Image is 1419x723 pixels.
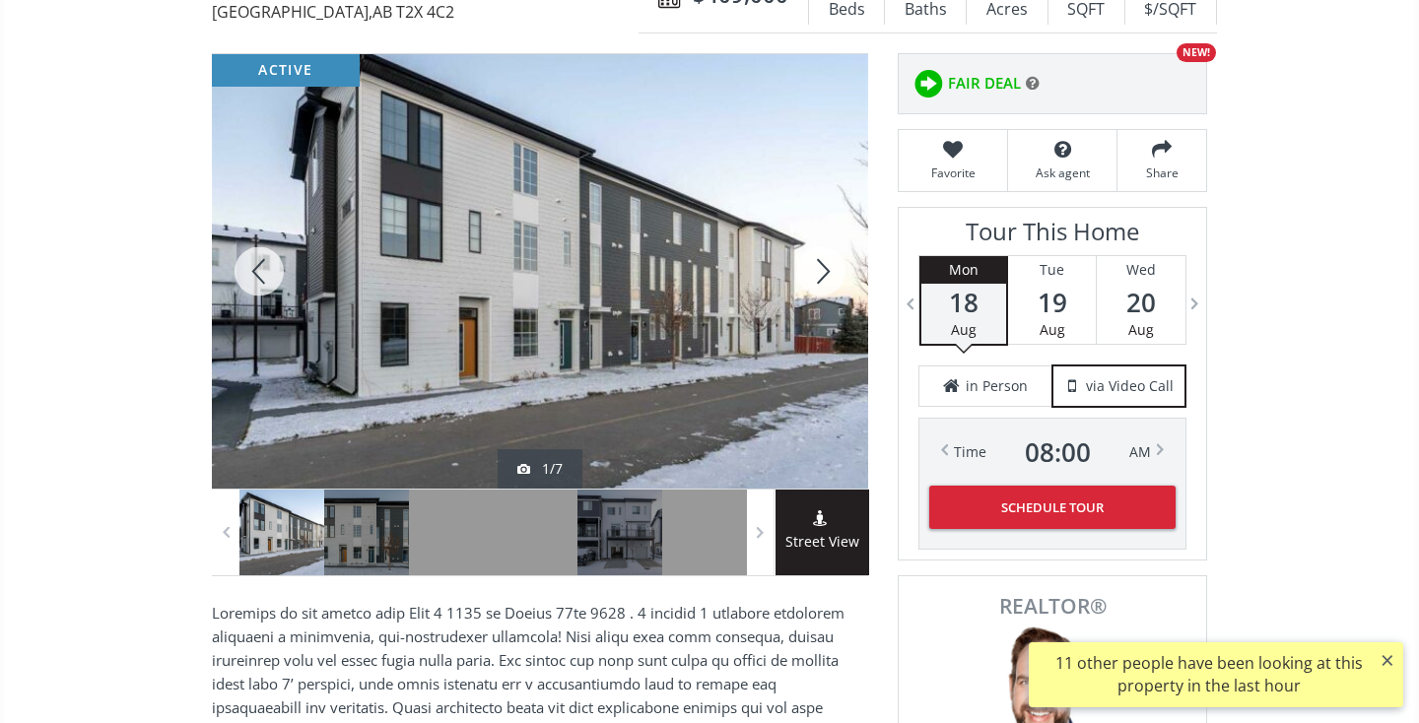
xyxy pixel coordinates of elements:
[1039,652,1379,697] div: 11 other people have been looking at this property in the last hour
[1177,43,1216,62] div: NEW!
[951,320,977,339] span: Aug
[909,64,948,103] img: rating icon
[1086,376,1174,396] span: via Video Call
[1025,438,1091,466] span: 08 : 00
[1008,289,1096,316] span: 19
[1127,164,1196,181] span: Share
[517,459,563,479] div: 1/7
[776,531,869,554] span: Street View
[212,54,360,87] div: active
[954,438,1151,466] div: Time AM
[1040,320,1065,339] span: Aug
[1097,256,1185,284] div: Wed
[1128,320,1154,339] span: Aug
[1097,289,1185,316] span: 20
[212,54,868,489] div: 2468 210 Avenue SE Calgary, AB T2X 4C2 - Photo 1 of 7
[966,376,1028,396] span: in Person
[920,596,1184,617] span: REALTOR®
[918,218,1186,255] h3: Tour This Home
[212,4,648,20] span: [GEOGRAPHIC_DATA] , AB T2X 4C2
[909,164,997,181] span: Favorite
[1372,642,1403,678] button: ×
[1008,256,1096,284] div: Tue
[929,486,1176,529] button: Schedule Tour
[1018,164,1107,181] span: Ask agent
[948,73,1021,94] span: FAIR DEAL
[921,256,1006,284] div: Mon
[921,289,1006,316] span: 18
